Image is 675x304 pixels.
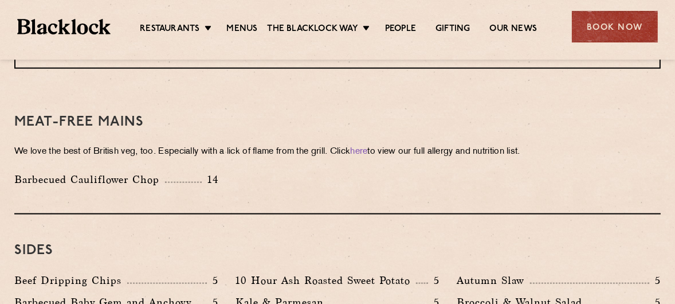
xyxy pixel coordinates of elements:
img: BL_Textured_Logo-footer-cropped.svg [17,19,111,35]
p: 10 Hour Ash Roasted Sweet Potato [236,272,416,289]
p: We love the best of British veg, too. Especially with a lick of flame from the grill. Click to vi... [14,144,661,160]
p: 5 [649,273,661,288]
p: Barbecued Cauliflower Chop [14,172,165,188]
a: The Blacklock Way [268,24,358,36]
h3: Meat-Free mains [14,115,661,130]
div: Book Now [572,11,658,42]
a: People [385,24,416,36]
a: Gifting [435,24,470,36]
a: Menus [227,24,258,36]
a: here [350,147,367,156]
p: Beef Dripping Chips [14,272,127,289]
p: Autumn Slaw [457,272,530,289]
p: 14 [202,172,218,187]
a: Restaurants [140,24,199,36]
p: 5 [428,273,439,288]
h3: Sides [14,243,661,258]
p: 5 [207,273,218,288]
a: Our News [490,24,537,36]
